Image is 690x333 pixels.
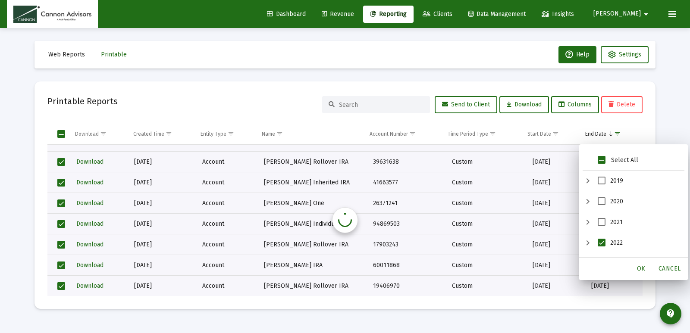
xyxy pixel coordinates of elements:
[258,255,367,276] td: [PERSON_NAME] IRA
[57,199,65,207] div: Select row
[322,10,354,18] span: Revenue
[201,131,226,137] div: Entity Type
[619,51,641,58] span: Settings
[435,96,497,113] button: Send to Client
[527,193,585,214] td: [DATE]
[641,6,651,23] mat-icon: arrow_drop_down
[583,171,684,191] li: 2019
[598,156,638,164] span: Select All
[57,158,65,166] div: Select row
[128,172,196,193] td: [DATE]
[128,152,196,172] td: [DATE]
[57,137,65,145] div: Select row
[57,241,65,249] div: Select row
[423,10,452,18] span: Clients
[101,51,127,58] span: Printable
[527,214,585,234] td: [DATE]
[489,131,496,137] span: Show filter options for column 'Time Period Type'
[57,282,65,290] div: Select row
[446,152,527,172] td: Custom
[558,101,592,108] span: Columns
[446,255,527,276] td: Custom
[196,172,258,193] td: Account
[665,308,676,319] mat-icon: contact_support
[258,276,367,296] td: [PERSON_NAME] Rollover IRA
[585,276,643,296] td: [DATE]
[256,124,364,144] td: Column Name
[258,152,367,172] td: [PERSON_NAME] Rollover IRA
[13,6,91,23] img: Dashboard
[69,124,127,144] td: Column Download
[610,238,681,248] div: 2022
[196,234,258,255] td: Account
[94,46,134,63] button: Printable
[128,193,196,214] td: [DATE]
[166,131,172,137] span: Show filter options for column 'Created Time'
[583,5,662,22] button: [PERSON_NAME]
[196,152,258,172] td: Account
[601,96,643,113] button: Delete
[521,124,580,144] td: Column Start Date
[228,131,234,137] span: Show filter options for column 'Entity Type'
[196,255,258,276] td: Account
[76,241,103,248] span: Download
[610,197,681,206] div: 2020
[499,96,549,113] button: Download
[446,276,527,296] td: Custom
[583,233,684,253] li: 2022
[367,193,446,214] td: 26371241
[41,46,92,63] button: Web Reports
[76,261,103,269] span: Download
[196,193,258,214] td: Account
[608,101,635,108] span: Delete
[461,6,533,23] a: Data Management
[535,6,581,23] a: Insights
[127,124,194,144] td: Column Created Time
[57,220,65,228] div: Select row
[527,131,551,137] div: Start Date
[367,255,446,276] td: 60011868
[583,191,684,212] li: 2020
[75,197,104,209] button: Download
[47,124,643,296] div: Data grid
[75,280,104,292] button: Download
[542,10,574,18] span: Insights
[416,6,459,23] a: Clients
[262,131,275,137] div: Name
[315,6,361,23] a: Revenue
[585,131,606,137] div: End Date
[409,131,416,137] span: Show filter options for column 'Account Number'
[370,10,407,18] span: Reporting
[446,193,527,214] td: Custom
[446,214,527,234] td: Custom
[367,172,446,193] td: 41663577
[57,261,65,269] div: Select row
[75,259,104,271] button: Download
[655,261,684,277] div: Cancel
[75,131,99,137] div: Download
[448,131,488,137] div: Time Period Type
[442,124,521,144] td: Column Time Period Type
[659,265,681,272] span: Cancel
[258,193,367,214] td: [PERSON_NAME] One
[367,152,446,172] td: 39631638
[446,234,527,255] td: Custom
[76,199,103,207] span: Download
[527,172,585,193] td: [DATE]
[551,96,599,113] button: Columns
[527,234,585,255] td: [DATE]
[100,131,107,137] span: Show filter options for column 'Download'
[363,6,414,23] a: Reporting
[276,131,283,137] span: Show filter options for column 'Name'
[614,131,621,137] span: Show filter options for column 'End Date'
[76,158,103,165] span: Download
[128,234,196,255] td: [DATE]
[527,152,585,172] td: [DATE]
[558,46,596,63] button: Help
[610,176,681,186] div: 2019
[468,10,526,18] span: Data Management
[76,179,103,186] span: Download
[610,218,681,227] div: 2021
[75,156,104,168] button: Download
[196,276,258,296] td: Account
